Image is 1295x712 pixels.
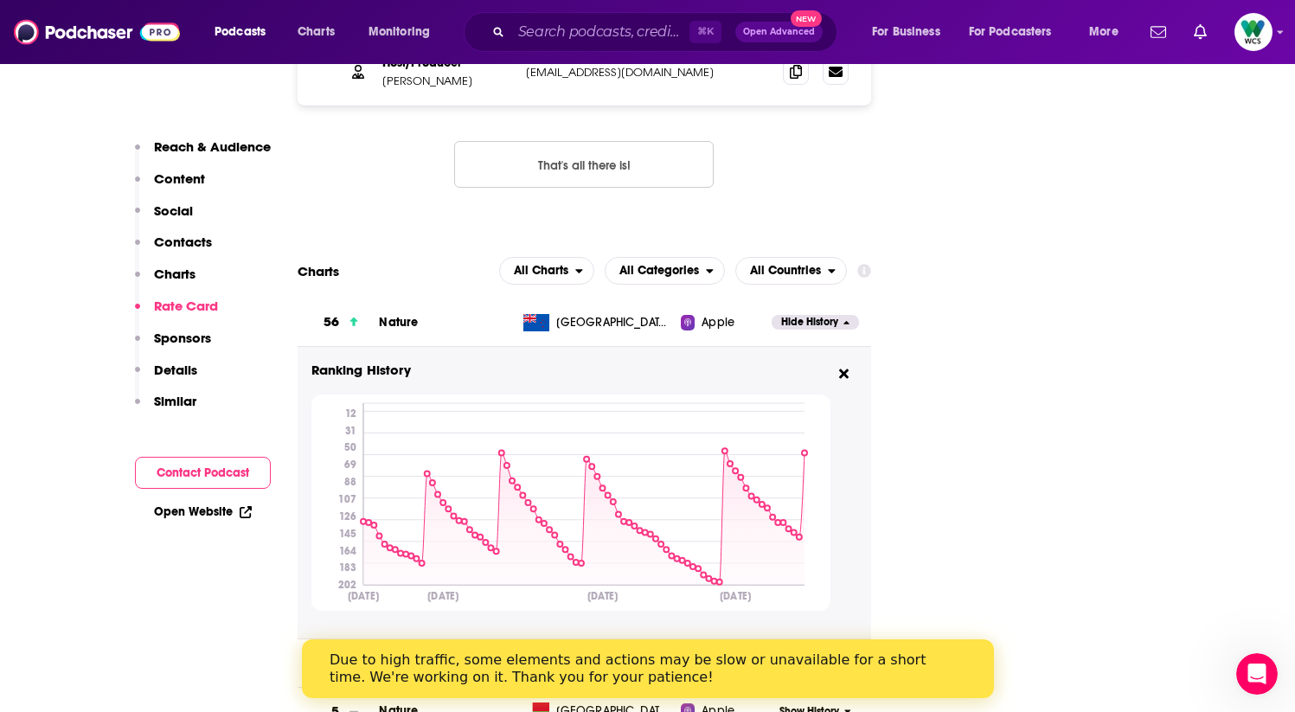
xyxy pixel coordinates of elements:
span: All Charts [514,265,568,277]
p: [PERSON_NAME] [382,74,512,88]
tspan: [DATE] [720,590,751,603]
a: Nature [379,315,418,330]
tspan: [DATE] [587,590,618,603]
span: Apple [702,314,734,331]
span: ⌘ K [689,21,721,43]
a: 56 [298,298,380,346]
button: Charts [135,266,196,298]
button: Contacts [135,234,212,266]
span: Charts [298,20,335,44]
tspan: 107 [337,493,356,505]
input: Search podcasts, credits, & more... [511,18,689,46]
a: Show notifications dropdown [1144,17,1173,47]
span: New Zealand [556,314,669,331]
p: Reach & Audience [154,138,271,155]
img: Podchaser - Follow, Share and Rate Podcasts [14,16,180,48]
span: More [1089,20,1119,44]
tspan: 183 [338,561,356,574]
button: Social [135,202,193,234]
button: open menu [499,257,594,285]
span: For Business [872,20,940,44]
button: Show profile menu [1234,13,1273,51]
span: New [791,10,822,27]
tspan: 50 [343,441,356,453]
div: Search podcasts, credits, & more... [480,12,854,52]
tspan: 12 [344,407,356,420]
button: Sponsors [135,330,211,362]
span: Podcasts [215,20,266,44]
button: open menu [605,257,725,285]
p: Charts [154,266,196,282]
p: Content [154,170,205,187]
a: Open Website [154,504,252,519]
p: Similar [154,393,196,409]
a: 5 [298,639,380,687]
button: Open AdvancedNew [735,22,823,42]
button: Content [135,170,205,202]
span: Open Advanced [743,28,815,36]
button: open menu [860,18,962,46]
button: Contact Podcast [135,457,271,489]
span: Hide History [781,315,838,330]
h2: Categories [605,257,725,285]
span: Monitoring [369,20,430,44]
a: [GEOGRAPHIC_DATA] [516,314,681,331]
span: All Categories [619,265,699,277]
h2: Charts [298,263,339,279]
button: open menu [1077,18,1140,46]
span: All Countries [750,265,821,277]
h2: Countries [735,257,847,285]
h3: 56 [324,312,339,332]
tspan: 164 [338,545,356,557]
tspan: 69 [343,459,356,471]
tspan: 31 [344,425,356,437]
p: Rate Card [154,298,218,314]
button: Rate Card [135,298,218,330]
p: Social [154,202,193,219]
tspan: [DATE] [348,590,379,603]
button: open menu [202,18,288,46]
img: User Profile [1234,13,1273,51]
span: For Podcasters [969,20,1052,44]
tspan: 126 [338,510,356,523]
button: Details [135,362,197,394]
p: [EMAIL_ADDRESS][DOMAIN_NAME] [526,65,755,80]
button: open menu [356,18,452,46]
h2: Platforms [499,257,594,285]
p: Details [154,362,197,378]
p: Sponsors [154,330,211,346]
button: Reach & Audience [135,138,271,170]
p: Contacts [154,234,212,250]
button: Nothing here. [454,141,714,188]
tspan: 145 [338,528,356,540]
span: Logged in as WCS_Newsroom [1234,13,1273,51]
a: Apple [681,314,772,331]
tspan: 202 [337,579,356,591]
button: open menu [958,18,1077,46]
iframe: Intercom live chat banner [302,639,994,698]
a: Show notifications dropdown [1187,17,1214,47]
button: Similar [135,393,196,425]
h3: Ranking History [311,361,830,381]
button: open menu [735,257,847,285]
button: Hide History [772,315,858,330]
a: Charts [286,18,345,46]
tspan: 88 [343,476,356,488]
iframe: Intercom live chat [1236,653,1278,695]
tspan: [DATE] [427,590,458,603]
